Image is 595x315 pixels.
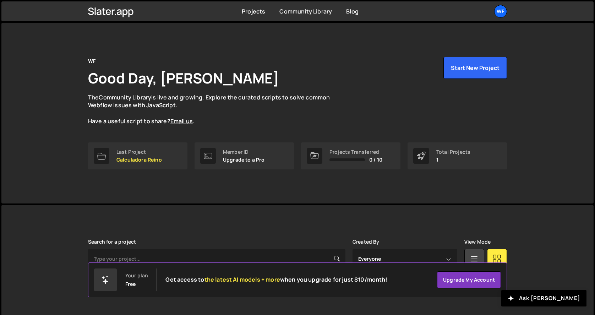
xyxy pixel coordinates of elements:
div: WF [88,57,95,65]
label: Created By [353,239,380,245]
div: Total Projects [436,149,470,155]
label: View Mode [464,239,491,245]
a: WF [494,5,507,18]
div: Projects Transferred [329,149,382,155]
a: Community Library [99,93,151,101]
p: The is live and growing. Explore the curated scripts to solve common Webflow issues with JavaScri... [88,93,344,125]
p: Calculadora Reino [116,157,162,163]
a: Blog [346,7,359,15]
button: Start New Project [443,57,507,79]
span: 0 / 10 [369,157,382,163]
a: Upgrade my account [437,271,501,288]
a: Projects [242,7,265,15]
div: Your plan [125,273,148,278]
h2: Get access to when you upgrade for just $10/month! [165,276,387,283]
h1: Good Day, [PERSON_NAME] [88,68,279,88]
a: Last Project Calculadora Reino [88,142,187,169]
div: Free [125,281,136,287]
p: 1 [436,157,470,163]
div: Member ID [223,149,265,155]
span: the latest AI models + more [204,276,280,283]
button: Ask [PERSON_NAME] [501,290,586,306]
p: Upgrade to a Pro [223,157,265,163]
label: Search for a project [88,239,136,245]
a: Email us [170,117,193,125]
a: Community Library [279,7,332,15]
div: Last Project [116,149,162,155]
input: Type your project... [88,249,345,269]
